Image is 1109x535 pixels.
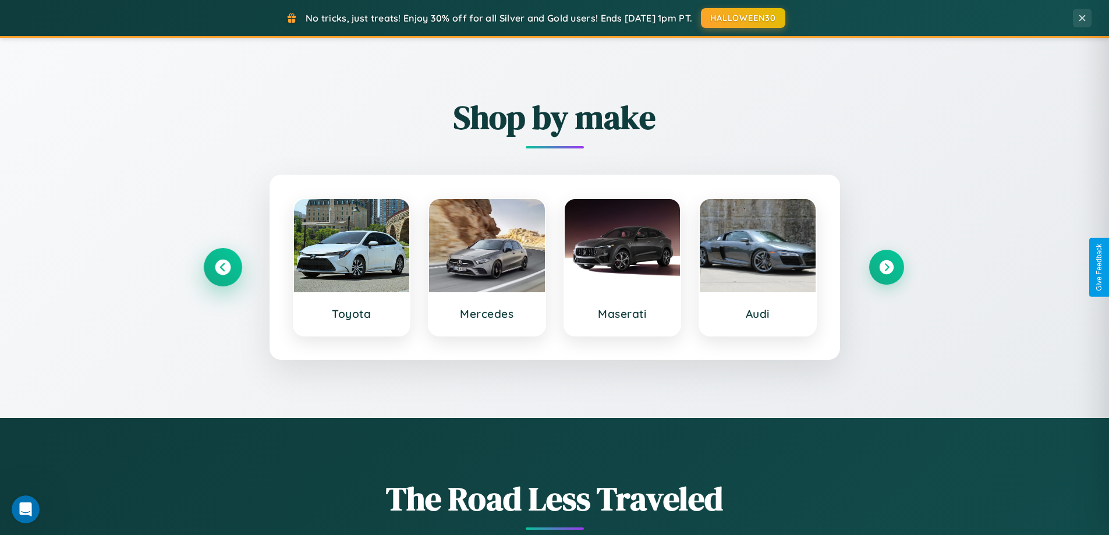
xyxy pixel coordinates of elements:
h3: Toyota [306,307,398,321]
h3: Maserati [576,307,669,321]
span: No tricks, just treats! Enjoy 30% off for all Silver and Gold users! Ends [DATE] 1pm PT. [306,12,692,24]
h2: Shop by make [205,95,904,140]
div: Give Feedback [1095,244,1103,291]
h1: The Road Less Traveled [205,476,904,521]
iframe: Intercom live chat [12,495,40,523]
h3: Audi [711,307,804,321]
h3: Mercedes [441,307,533,321]
button: HALLOWEEN30 [701,8,785,28]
